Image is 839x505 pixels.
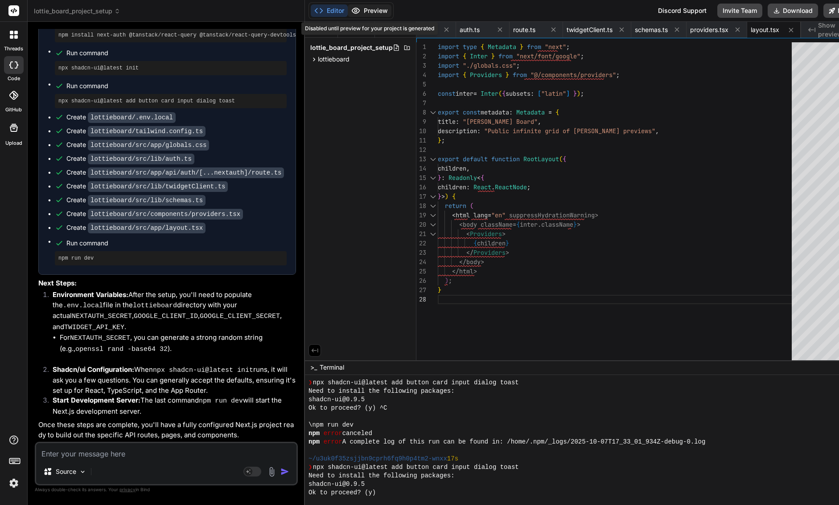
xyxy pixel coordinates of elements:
span: > [441,192,445,200]
label: Upload [5,139,22,147]
span: } [438,192,441,200]
span: . [491,183,495,191]
pre: npm run dev [58,255,283,262]
code: GOOGLE_CLIENT_ID [134,313,198,320]
span: : [509,108,513,116]
span: ) [577,90,580,98]
span: > [502,230,506,238]
div: 23 [416,248,426,257]
span: const [463,108,481,116]
span: ; [566,43,570,51]
span: title [438,118,456,126]
span: { [563,155,566,163]
label: threads [4,45,23,53]
span: [ [538,90,541,98]
span: \npm run dev [308,421,354,429]
div: Click to collapse the range. [427,229,439,239]
img: Pick Models [79,468,86,476]
span: Run command [66,239,287,248]
span: "[PERSON_NAME] Board" [463,118,538,126]
span: ReactNode [495,183,527,191]
div: Click to collapse the range. [427,201,439,211]
div: Create [66,140,209,150]
span: ; [580,90,584,98]
code: lottieboard [133,302,177,310]
span: "Public infinite grid of [PERSON_NAME] previews" [484,127,655,135]
span: > [595,211,598,219]
div: 26 [416,276,426,285]
span: Providers [470,230,502,238]
span: "@/components/providers" [531,71,616,79]
div: Create [66,182,228,191]
div: 11 [416,136,426,145]
code: lottieboard/src/components/providers.tsx [88,209,243,220]
div: Discord Support [653,4,712,18]
span: = [548,108,552,116]
span: , [538,118,541,126]
span: twidgetClient.ts [567,25,613,34]
p: Once these steps are complete, you'll have a fully configured Next.js project ready to build out ... [38,420,296,440]
span: import [438,52,459,60]
span: . [538,220,541,228]
span: } [491,52,495,60]
div: Create [66,168,284,177]
span: "next/font/google" [516,52,580,60]
code: lottieboard/.env.local [88,112,176,123]
span: ; [580,52,584,60]
span: function [491,155,520,163]
span: const [438,90,456,98]
button: Download [768,4,818,18]
label: GitHub [5,106,22,114]
div: 5 [416,80,426,89]
span: : [477,127,481,135]
div: 8 [416,108,426,117]
span: < [477,174,481,182]
div: 6 [416,89,426,98]
code: GOOGLE_CLIENT_SECRET [200,313,280,320]
code: lottieboard/src/lib/auth.ts [88,154,194,164]
span: } [438,174,441,182]
div: 7 [416,98,426,108]
span: Metadata [488,43,516,51]
span: >_ [310,363,317,372]
span: privacy [119,487,136,492]
span: , [466,164,470,172]
p: Always double-check its answers. Your in Bind [35,485,298,494]
span: : [456,118,459,126]
div: 20 [416,220,426,229]
span: React [473,183,491,191]
div: 1 [416,42,426,52]
p: Source [56,467,76,476]
button: Preview [348,4,391,17]
div: 16 [416,183,426,192]
span: </ [459,258,466,266]
li: For , you can generate a strong random string (e.g., ). [60,333,296,354]
span: 17s [447,455,458,463]
span: Run command [66,81,287,90]
span: RootLayout [523,155,559,163]
span: html [459,267,473,275]
span: import [438,71,459,79]
div: 4 [416,70,426,80]
span: </ [466,248,473,257]
div: Create [66,113,176,122]
strong: Shadcn/ui Configuration: [53,365,134,374]
div: 25 [416,267,426,276]
code: NEXTAUTH_SECRET [72,313,132,320]
span: Metadata [516,108,545,116]
span: npx shadcn-ui@latest add button card input dialog toast [313,463,519,472]
strong: Next Steps: [38,279,77,287]
code: TWIDGET_API_KEY [64,324,124,331]
span: type [463,43,477,51]
div: 21 [416,229,426,239]
code: lottieboard/src/lib/schemas.ts [88,195,206,206]
span: inter [520,220,538,228]
div: Click to collapse the range. [427,211,439,220]
span: } [506,239,509,247]
div: Disabled until preview for your project is generated [301,22,438,35]
div: Create [66,126,206,136]
span: ❯ [308,463,313,472]
span: A complete log of this run can be found in: /home/.npm/_logs/2025-10-07T17_33_01_934Z-debug-0.log [342,438,706,446]
span: error [324,438,342,446]
span: schemas.ts [635,25,668,34]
